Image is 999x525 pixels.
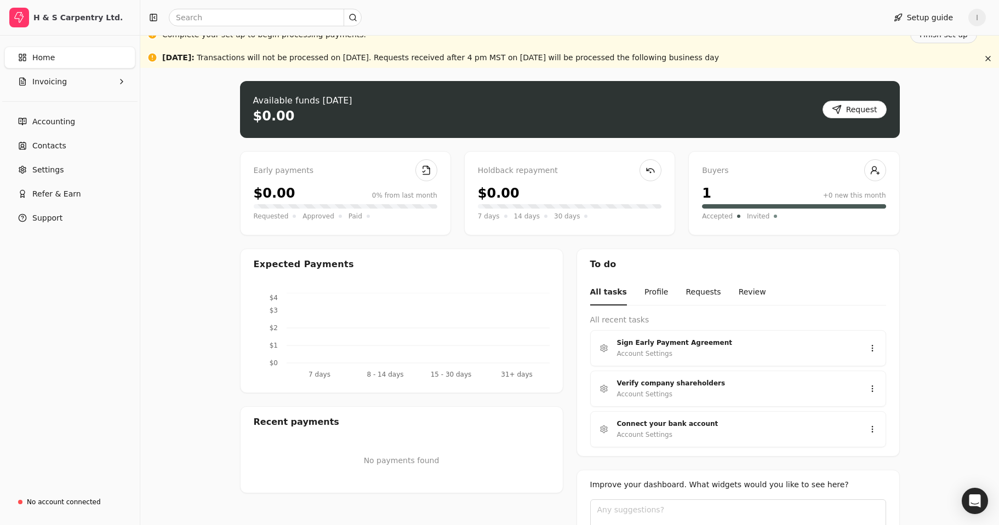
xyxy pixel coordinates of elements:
[885,9,962,26] button: Setup guide
[617,389,672,400] div: Account Settings
[514,211,540,222] span: 14 days
[617,348,672,359] div: Account Settings
[254,211,289,222] span: Requested
[823,101,887,118] button: Request
[32,212,62,224] span: Support
[254,455,550,466] p: No payments found
[253,94,352,107] div: Available funds [DATE]
[4,207,135,229] button: Support
[372,191,437,200] div: 0% from last month
[577,249,899,280] div: To do
[4,135,135,157] a: Contacts
[254,183,295,203] div: $0.00
[590,479,886,491] div: Improve your dashboard. What widgets would you like to see here?
[590,280,627,305] button: All tasks
[501,371,532,378] tspan: 31+ days
[478,183,520,203] div: $0.00
[32,52,55,64] span: Home
[478,165,661,177] div: Holdback repayment
[702,211,733,222] span: Accepted
[617,378,850,389] div: Verify company shareholders
[241,407,563,437] div: Recent payments
[302,211,334,222] span: Approved
[33,12,130,23] div: H & S Carpentry Ltd.
[254,258,354,271] div: Expected Payments
[349,211,362,222] span: Paid
[269,359,277,367] tspan: $0
[254,165,437,177] div: Early payments
[430,371,471,378] tspan: 15 - 30 days
[32,76,67,88] span: Invoicing
[478,211,500,222] span: 7 days
[162,53,195,62] span: [DATE] :
[686,280,721,305] button: Requests
[968,9,986,26] button: I
[617,418,850,429] div: Connect your bank account
[4,183,135,205] button: Refer & Earn
[617,337,850,348] div: Sign Early Payment Agreement
[253,107,295,125] div: $0.00
[702,183,711,203] div: 1
[32,164,64,176] span: Settings
[4,111,135,132] a: Accounting
[617,429,672,440] div: Account Settings
[269,342,277,349] tspan: $1
[162,52,719,64] div: Transactions will not be processed on [DATE]. Requests received after 4 pm MST on [DATE] will be ...
[739,280,766,305] button: Review
[747,211,769,222] span: Invited
[4,492,135,512] a: No account connected
[823,191,886,200] div: +0 new this month
[702,165,886,177] div: Buyers
[169,9,362,26] input: Search
[644,280,669,305] button: Profile
[367,371,403,378] tspan: 8 - 14 days
[962,488,988,514] div: Open Intercom Messenger
[309,371,330,378] tspan: 7 days
[32,188,81,200] span: Refer & Earn
[27,497,101,507] div: No account connected
[554,211,580,222] span: 30 days
[269,307,277,314] tspan: $3
[4,71,135,93] button: Invoicing
[4,47,135,68] a: Home
[4,159,135,181] a: Settings
[590,314,886,326] div: All recent tasks
[269,294,277,302] tspan: $4
[32,116,75,128] span: Accounting
[269,324,277,332] tspan: $2
[32,140,66,152] span: Contacts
